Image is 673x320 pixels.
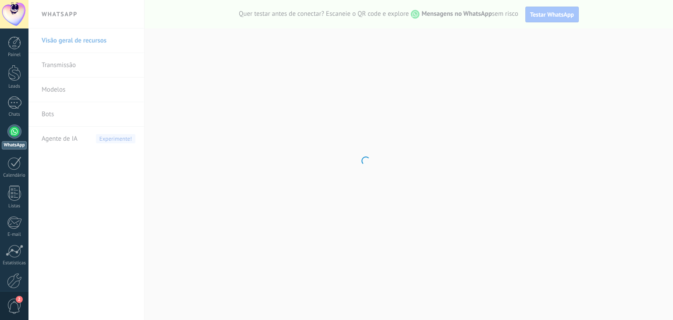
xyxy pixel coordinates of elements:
[2,203,27,209] div: Listas
[2,173,27,178] div: Calendário
[2,112,27,117] div: Chats
[16,296,23,303] span: 2
[2,232,27,238] div: E-mail
[2,141,27,149] div: WhatsApp
[2,260,27,266] div: Estatísticas
[2,84,27,89] div: Leads
[2,52,27,58] div: Painel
